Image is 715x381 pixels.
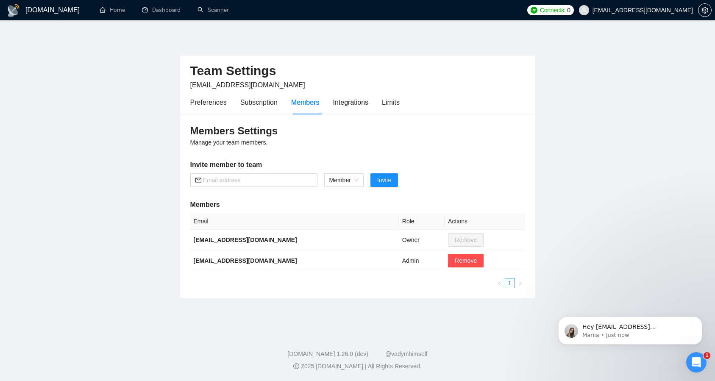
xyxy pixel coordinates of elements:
[698,7,712,14] a: setting
[240,97,278,108] div: Subscription
[7,362,708,371] div: 2025 [DOMAIN_NAME] | All Rights Reserved.
[517,281,523,286] span: right
[293,363,299,369] span: copyright
[291,97,320,108] div: Members
[190,124,525,138] h3: Members Settings
[142,6,181,14] a: dashboardDashboard
[333,97,369,108] div: Integrations
[194,257,297,264] b: [EMAIL_ADDRESS][DOMAIN_NAME]
[100,6,125,14] a: homeHome
[505,278,515,288] a: 1
[190,139,268,146] span: Manage your team members.
[198,6,229,14] a: searchScanner
[195,177,201,183] span: mail
[515,278,525,288] button: right
[190,160,525,170] h5: Invite member to team
[540,6,565,15] span: Connects:
[7,4,20,17] img: logo
[329,174,359,186] span: Member
[448,254,484,267] button: Remove
[686,352,707,373] iframe: Intercom live chat
[385,350,428,357] a: @vadymhimself
[203,175,312,185] input: Email address
[445,213,525,230] th: Actions
[190,200,525,210] h5: Members
[190,81,305,89] span: [EMAIL_ADDRESS][DOMAIN_NAME]
[399,250,445,271] td: Admin
[495,278,505,288] button: left
[190,213,399,230] th: Email
[190,97,227,108] div: Preferences
[495,278,505,288] li: Previous Page
[455,256,477,265] span: Remove
[531,7,537,14] img: upwork-logo.png
[698,3,712,17] button: setting
[581,7,587,13] span: user
[399,230,445,250] td: Owner
[567,6,570,15] span: 0
[190,62,525,80] h2: Team Settings
[287,350,368,357] a: [DOMAIN_NAME] 1.26.0 (dev)
[704,352,710,359] span: 1
[515,278,525,288] li: Next Page
[497,281,502,286] span: left
[370,173,398,187] button: Invite
[382,97,400,108] div: Limits
[194,236,297,243] b: [EMAIL_ADDRESS][DOMAIN_NAME]
[399,213,445,230] th: Role
[505,278,515,288] li: 1
[377,175,391,185] span: Invite
[545,299,715,358] iframe: Intercom notifications message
